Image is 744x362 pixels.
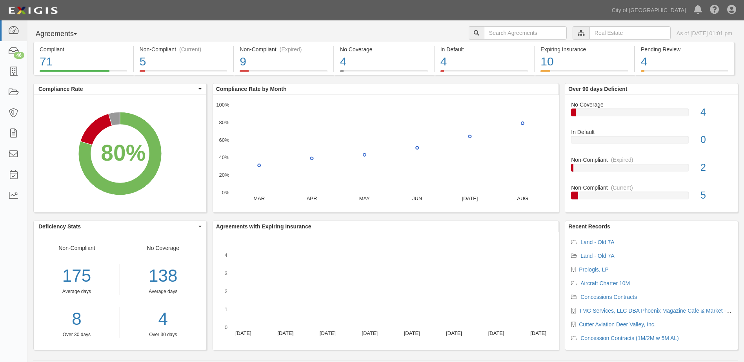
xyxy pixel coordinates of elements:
[535,70,634,76] a: Expiring Insurance10
[641,45,728,53] div: Pending Review
[219,137,229,143] text: 60%
[641,53,728,70] div: 4
[34,307,120,331] a: 8
[34,288,120,295] div: Average days
[38,85,196,93] span: Compliance Rate
[34,221,206,232] button: Deficiency Stats
[571,184,732,206] a: Non-Compliant(Current)5
[234,70,333,76] a: Non-Compliant(Expired)9
[6,4,60,18] img: logo-5460c22ac91f19d4615b14bd174203de0afe785f0fc80cf4dbbc73dc1793850b.png
[404,330,420,336] text: [DATE]
[695,161,738,175] div: 2
[334,70,434,76] a: No Coverage4
[126,331,200,338] div: Over 30 days
[565,101,738,109] div: No Coverage
[140,53,227,70] div: 5
[34,264,120,288] div: 175
[216,86,287,92] b: Compliance Rate by Month
[320,330,336,336] text: [DATE]
[219,154,229,160] text: 40%
[579,266,608,273] a: Prologis, LP
[580,280,630,286] a: Aircraft Charter 10M
[134,70,233,76] a: Non-Compliant(Current)5
[225,270,227,276] text: 3
[580,294,637,300] a: Concessions Contracts
[565,128,738,136] div: In Default
[126,264,200,288] div: 138
[34,95,206,212] svg: A chart.
[219,119,229,125] text: 80%
[253,195,265,201] text: MAR
[126,307,200,331] a: 4
[225,288,227,294] text: 2
[40,53,127,70] div: 71
[225,306,227,312] text: 1
[440,53,528,70] div: 4
[359,195,370,201] text: MAY
[435,70,534,76] a: In Default4
[579,321,655,328] a: Cutter Aviation Deer Valley, Inc.
[568,223,610,230] b: Recent Records
[14,52,24,59] div: 46
[38,223,196,230] span: Deficiency Stats
[213,232,559,350] svg: A chart.
[540,45,628,53] div: Expiring Insurance
[530,330,546,336] text: [DATE]
[235,330,251,336] text: [DATE]
[462,195,478,201] text: [DATE]
[33,26,92,42] button: Agreements
[306,195,317,201] text: APR
[710,5,719,15] i: Help Center - Complianz
[635,70,735,76] a: Pending Review4
[34,83,206,94] button: Compliance Rate
[340,45,428,53] div: No Coverage
[216,102,229,108] text: 100%
[222,190,229,195] text: 0%
[280,45,302,53] div: (Expired)
[216,223,311,230] b: Agreements with Expiring Insurance
[101,137,146,169] div: 80%
[565,184,738,192] div: Non-Compliant
[219,172,229,178] text: 20%
[484,26,567,40] input: Search Agreements
[695,133,738,147] div: 0
[120,244,206,338] div: No Coverage
[440,45,528,53] div: In Default
[362,330,378,336] text: [DATE]
[40,45,127,53] div: Compliant
[611,184,633,192] div: (Current)
[695,105,738,119] div: 4
[446,330,462,336] text: [DATE]
[580,253,614,259] a: Land - Old 7A
[240,53,327,70] div: 9
[580,335,679,341] a: Concession Contracts (1M/2M w 5M AL)
[33,70,133,76] a: Compliant71
[589,26,671,40] input: Real Estate
[611,156,633,164] div: (Expired)
[608,2,690,18] a: City of [GEOGRAPHIC_DATA]
[540,53,628,70] div: 10
[225,324,227,330] text: 0
[568,86,627,92] b: Over 90 days Deficient
[213,95,559,212] svg: A chart.
[571,128,732,156] a: In Default0
[34,244,120,338] div: Non-Compliant
[412,195,422,201] text: JUN
[695,188,738,203] div: 5
[140,45,227,53] div: Non-Compliant (Current)
[34,331,120,338] div: Over 30 days
[517,195,528,201] text: AUG
[580,239,614,245] a: Land - Old 7A
[240,45,327,53] div: Non-Compliant (Expired)
[179,45,201,53] div: (Current)
[126,288,200,295] div: Average days
[571,101,732,129] a: No Coverage4
[565,156,738,164] div: Non-Compliant
[488,330,504,336] text: [DATE]
[225,252,227,258] text: 4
